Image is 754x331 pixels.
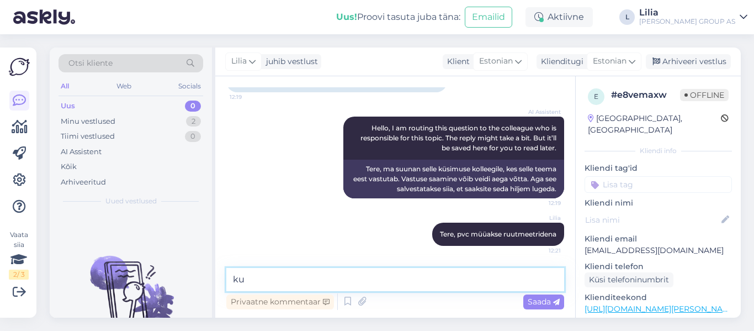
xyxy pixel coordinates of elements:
span: Estonian [593,55,626,67]
div: Arhiveeritud [61,177,106,188]
span: Otsi kliente [68,57,113,69]
div: Tere, ma suunan selle küsimuse kolleegile, kes selle teema eest vastutab. Vastuse saamine võib ve... [343,160,564,198]
span: Uued vestlused [105,196,157,206]
span: 12:21 [519,246,561,255]
div: AI Assistent [61,146,102,157]
div: 2 / 3 [9,270,29,280]
p: Kliendi nimi [585,197,732,209]
div: All [59,79,71,93]
span: e [594,92,598,101]
img: Askly Logo [9,56,30,77]
span: Lilia [519,214,561,222]
button: Emailid [465,7,512,28]
span: Lilia [231,55,247,67]
div: Socials [176,79,203,93]
input: Lisa tag [585,176,732,193]
div: Minu vestlused [61,116,115,127]
p: Klienditeekond [585,292,732,303]
div: [PERSON_NAME] GROUP AS [639,17,735,26]
div: # e8vemaxw [611,88,680,102]
b: Uus! [336,12,357,22]
div: Proovi tasuta juba täna: [336,10,460,24]
div: Aktiivne [525,7,593,27]
div: 2 [186,116,201,127]
span: Offline [680,89,729,101]
div: Vaata siia [9,230,29,280]
div: Web [114,79,134,93]
p: [EMAIL_ADDRESS][DOMAIN_NAME] [585,245,732,256]
span: AI Assistent [519,108,561,116]
div: Lilia [639,8,735,17]
textarea: ku [226,268,564,291]
span: Tere, pvc müüakse ruutmeetridena [440,230,556,238]
div: 0 [185,101,201,112]
span: Hello, I am routing this question to the colleague who is responsible for this topic. The reply m... [360,124,558,152]
div: [GEOGRAPHIC_DATA], [GEOGRAPHIC_DATA] [588,113,721,136]
a: [URL][DOMAIN_NAME][PERSON_NAME] [585,304,737,314]
div: Tiimi vestlused [61,131,115,142]
a: Lilia[PERSON_NAME] GROUP AS [639,8,747,26]
span: Saada [528,297,560,307]
div: Kõik [61,161,77,172]
div: 0 [185,131,201,142]
p: Kliendi telefon [585,261,732,272]
div: Uus [61,101,75,112]
div: Küsi telefoninumbrit [585,272,673,287]
input: Lisa nimi [585,214,719,226]
span: 12:19 [519,199,561,207]
p: Kliendi tag'id [585,162,732,174]
div: Klienditugi [537,56,583,67]
div: Kliendi info [585,146,732,156]
div: juhib vestlust [262,56,318,67]
span: Estonian [479,55,513,67]
div: Klient [443,56,470,67]
div: Arhiveeri vestlus [646,54,731,69]
span: 12:19 [230,93,271,101]
div: Privaatne kommentaar [226,295,334,309]
div: L [619,9,635,25]
p: Kliendi email [585,233,732,245]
